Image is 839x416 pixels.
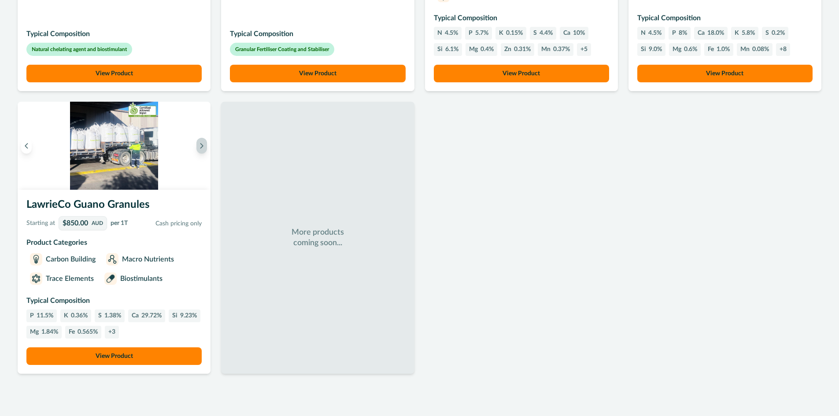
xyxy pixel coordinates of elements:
p: Mg [30,328,39,337]
p: 0.15% [506,29,523,38]
p: 0.31% [514,45,531,54]
p: Granular Fertiliser Coating and Stabiliser [235,45,329,53]
p: 8% [679,29,687,38]
p: per 1T [111,219,128,228]
p: K [735,29,739,38]
p: 4.5% [445,29,458,38]
p: 5.8% [742,29,755,38]
button: Previous image [21,138,32,154]
p: Starting at [26,219,55,228]
p: 0.2% [772,29,785,38]
p: 0.565% [78,328,98,337]
p: 4.4% [540,29,553,38]
p: S [765,29,769,38]
p: Fe [708,45,714,54]
button: View Product [26,347,202,365]
p: 9.0% [649,45,662,54]
p: N [641,29,646,38]
h3: LawrieCo Guano Granules [26,197,202,216]
p: + 8 [780,45,787,54]
p: 5.7% [475,29,488,38]
p: Trace Elements [46,273,94,284]
p: Mg [673,45,681,54]
p: S [98,311,102,320]
p: S [533,29,537,38]
p: 18.0% [707,29,724,38]
p: Carbon Building [46,254,96,265]
button: View Product [26,65,202,82]
p: P [469,29,473,38]
p: P [30,311,34,320]
p: Product Categories [26,237,202,248]
p: N [437,29,442,38]
p: 0.36% [71,311,88,320]
p: Mg [469,45,478,54]
p: P [672,29,676,38]
img: Macro Nutrients [108,255,117,264]
p: Typical Composition [26,295,202,306]
p: Ca [698,29,705,38]
p: + 5 [580,45,588,54]
p: 1.38% [104,311,121,320]
p: 0.37% [553,45,570,54]
p: Si [641,45,646,54]
p: 0.4% [480,45,494,54]
p: $850.00 [63,220,88,227]
img: Carbon Building [32,255,41,264]
p: Si [437,45,443,54]
p: 4.5% [648,29,662,38]
p: Fe [69,328,75,337]
p: Natural chelating agent and biostimulant [32,45,127,53]
p: Zn [504,45,511,54]
p: 6.1% [445,45,458,54]
button: Next image [196,138,207,154]
p: Ca [563,29,570,38]
p: 11.5% [37,311,53,320]
button: View Product [230,65,405,82]
p: Cash pricing only [131,219,202,228]
p: Si [172,311,177,320]
p: 1.84% [41,328,58,337]
p: Typical Composition [637,13,813,23]
p: + 3 [108,328,115,337]
button: View Product [434,65,609,82]
p: 9.23% [180,311,197,320]
p: 1.0% [717,45,730,54]
p: More products coming soon... [291,227,344,248]
p: Typical Composition [230,29,405,39]
p: Ca [132,311,139,320]
img: Biostimulants [106,274,115,283]
p: 10% [573,29,585,38]
p: K [64,311,68,320]
img: Trace Elements [32,274,41,283]
p: 29.72% [141,311,162,320]
p: Typical Composition [26,29,202,39]
p: Typical Composition [434,13,609,23]
p: K [499,29,503,38]
button: View Product [637,65,813,82]
p: Mn [541,45,551,54]
p: Macro Nutrients [122,254,174,265]
p: 0.08% [752,45,769,54]
p: AUD [92,221,103,226]
p: Biostimulants [120,273,163,284]
p: Mn [740,45,750,54]
p: 0.6% [684,45,697,54]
